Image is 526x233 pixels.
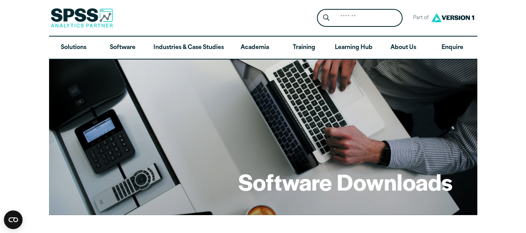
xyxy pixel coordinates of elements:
[429,11,476,25] img: Version1 Logo
[238,166,452,197] h1: Software Downloads
[279,37,328,59] a: Training
[409,12,429,24] span: Part of
[49,37,477,59] nav: Desktop version of site main menu
[230,37,279,59] a: Academia
[379,37,428,59] a: About Us
[147,37,230,59] a: Industries & Case Studies
[51,8,113,28] img: SPSS Analytics Partner
[98,37,147,59] a: Software
[317,9,403,27] form: Site Header Search Form
[4,210,23,229] button: Open CMP widget
[329,37,379,59] a: Learning Hub
[323,14,329,21] svg: Search magnifying glass icon
[319,11,333,25] button: Search magnifying glass icon
[428,37,477,59] a: Enquire
[49,37,98,59] a: Solutions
